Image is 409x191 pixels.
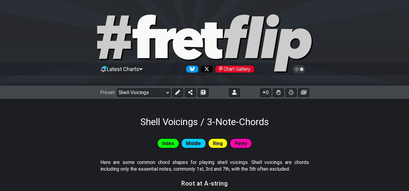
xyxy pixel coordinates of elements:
[107,66,139,72] span: Latest Charts
[186,139,201,148] span: Middle
[235,139,247,148] span: Pinky
[181,180,228,187] h3: Root at A-string
[184,66,198,73] a: Follow #fretflip at Bluesky
[117,88,170,97] select: Preset
[229,88,240,97] button: Logout
[162,139,174,148] span: Index
[213,139,223,148] span: Ring
[213,66,254,73] a: #fretflip at Pinterest
[172,88,183,97] button: Edit Preset
[198,66,213,73] a: Follow #fretflip at X
[273,88,284,97] button: Toggle Dexterity for all fretkits
[100,90,115,95] span: Preset
[260,88,271,97] button: 0
[286,88,297,97] button: Print
[140,116,269,128] h1: Shell Voicings / 3-Note-Chords
[100,159,309,173] p: Here are some common chord shapes for playing shell voicings. Shell voicings are chords including...
[198,88,209,97] button: Save As (makes a copy)
[185,88,196,97] button: Share Preset
[296,67,303,72] span: Toggle light / dark theme
[298,88,309,97] button: Create image
[215,66,254,73] div: Chart Gallery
